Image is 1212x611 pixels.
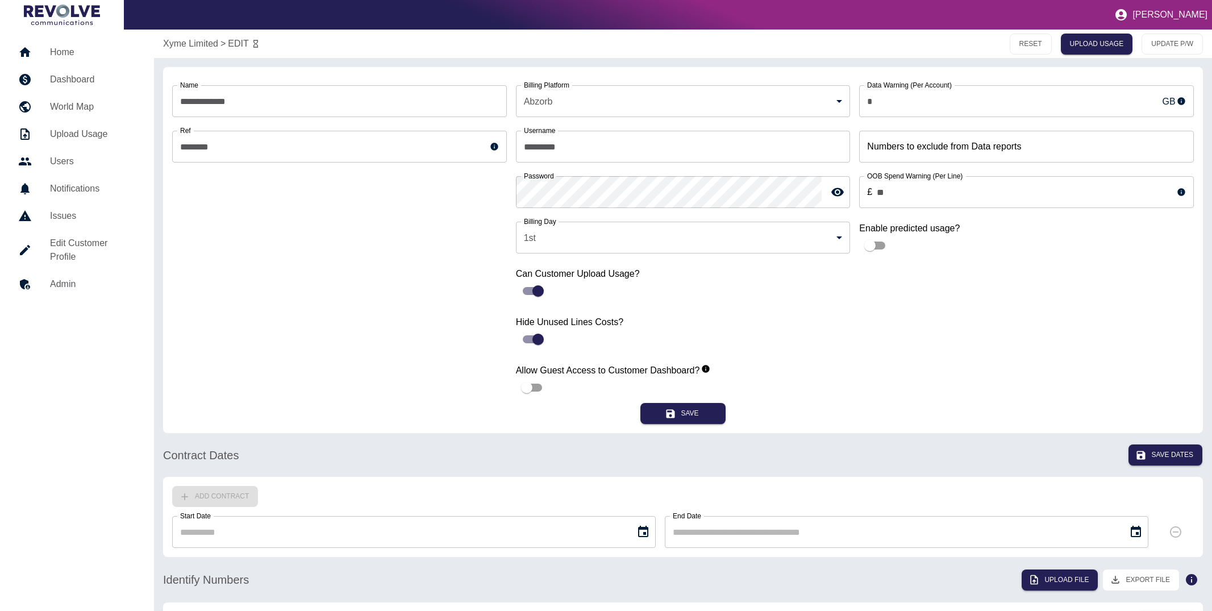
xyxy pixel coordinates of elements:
a: Dashboard [9,66,145,93]
a: Users [9,148,145,175]
label: Billing Day [524,217,556,226]
a: Notifications [9,175,145,202]
button: Click here for instruction [1180,568,1203,591]
h5: Edit Customer Profile [50,236,136,264]
h5: Issues [50,209,136,223]
label: Hide Unused Lines Costs? [516,315,851,329]
button: Export File [1102,569,1180,591]
label: Can Customer Upload Usage? [516,267,851,280]
h5: Notifications [50,182,136,196]
a: Home [9,39,145,66]
p: > [220,37,226,51]
label: Username [524,126,555,135]
svg: This sets the warning limit for each line’s Out-of-Bundle usage and usage exceeding the limit wil... [1177,188,1186,197]
svg: This is a unique reference for your use - it can be anything [490,142,499,151]
h5: Dashboard [50,73,136,86]
a: Issues [9,202,145,230]
p: [PERSON_NAME] [1132,10,1207,20]
h5: Home [50,45,136,59]
button: Upload File [1022,570,1098,591]
a: Admin [9,271,145,298]
h5: Admin [50,277,136,291]
label: Allow Guest Access to Customer Dashboard? [516,364,851,377]
a: World Map [9,93,145,120]
button: Choose date [1124,521,1147,543]
label: Enable predicted usage? [859,222,1194,235]
svg: When enabled, this allows guest users to view your customer dashboards. [701,364,710,373]
button: RESET [1010,34,1052,55]
h6: Identify Numbers [163,571,249,589]
h6: Contract Dates [163,446,239,464]
label: Data Warning (Per Account) [867,80,952,90]
label: Billing Platform [524,80,569,90]
img: Logo [24,5,100,25]
a: UPLOAD USAGE [1061,34,1133,55]
button: [PERSON_NAME] [1110,3,1212,26]
button: Choose date [632,521,655,543]
h5: World Map [50,100,136,114]
label: End Date [673,511,701,521]
a: Edit Customer Profile [9,230,145,271]
button: Save [640,403,726,424]
h5: Upload Usage [50,127,136,141]
button: toggle password visibility [826,181,849,203]
div: 1st [516,222,851,253]
a: Upload Usage [9,120,145,148]
h5: Users [50,155,136,168]
label: OOB Spend Warning (Per Line) [867,171,963,181]
button: UPDATE P/W [1142,34,1203,55]
a: Xyme Limited [163,37,218,51]
label: Start Date [180,511,211,521]
p: £ [867,185,872,199]
a: EDIT [228,37,248,51]
div: Abzorb [516,85,851,117]
label: Name [180,80,198,90]
svg: This sets the monthly warning limit for your customer’s Mobile Data usage and will be displayed a... [1177,97,1186,106]
label: Password [524,171,554,181]
button: Save Dates [1128,444,1202,465]
label: Ref [180,126,191,135]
